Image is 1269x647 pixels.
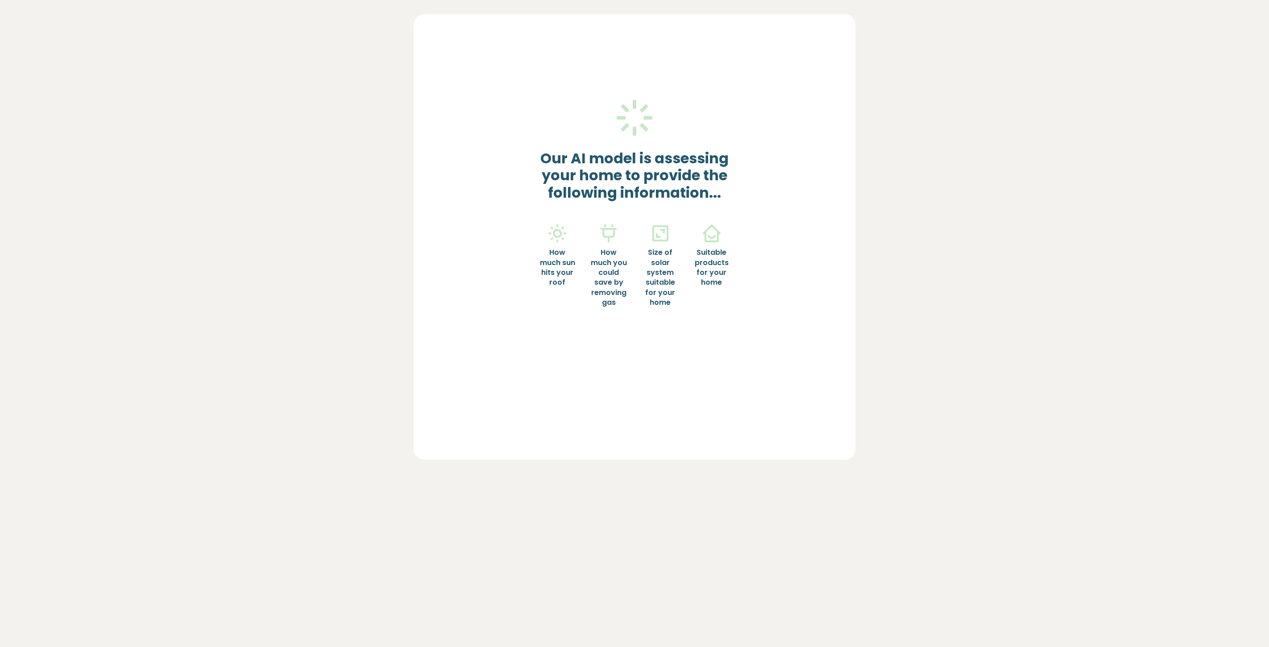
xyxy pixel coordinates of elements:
h3: Our AI model is assessing your home to provide the following information... [539,150,730,201]
p: Note: Do not refresh or close this page. Your data may get lost. [469,393,800,402]
h6: Suitable products for your home [693,248,730,288]
h6: Size of solar system suitable for your home [642,248,679,307]
p: This may take few seconds [469,376,800,386]
h6: How much sun hits your roof [539,248,576,288]
h6: How much you could save by removing gas [590,248,627,307]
